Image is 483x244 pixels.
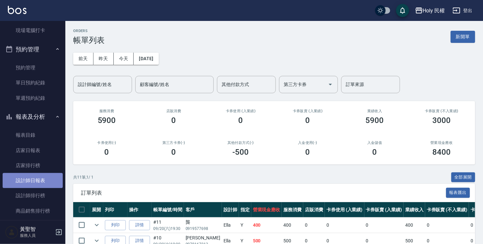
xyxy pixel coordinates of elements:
[282,218,303,233] td: 400
[215,141,266,145] h2: 其他付款方式(-)
[20,233,53,238] p: 服務人員
[81,141,132,145] h2: 卡券使用(-)
[3,143,63,158] a: 店家日報表
[3,188,63,203] a: 設計師排行榜
[3,60,63,75] a: 預約管理
[3,173,63,188] a: 設計師日報表
[366,116,384,125] h3: 5900
[184,202,222,218] th: 客戶
[349,141,400,145] h2: 入金儲值
[451,33,475,40] a: 新開單
[239,218,251,233] td: Y
[282,141,333,145] h2: 入金使用(-)
[81,109,132,113] h3: 服務消費
[412,4,448,17] button: Holy 民權
[364,202,404,218] th: 卡券販賣 (入業績)
[433,148,451,157] h3: 8400
[73,53,93,65] button: 前天
[129,220,150,230] a: 詳情
[446,188,470,198] button: 報表匯出
[114,53,134,65] button: 今天
[396,4,409,17] button: save
[306,116,310,125] h3: 0
[93,53,114,65] button: 昨天
[325,202,364,218] th: 卡券使用 (入業績)
[148,109,199,113] h2: 店販消費
[73,36,105,45] h3: 帳單列表
[373,148,377,157] h3: 0
[20,226,53,233] h5: 黃聖智
[222,218,239,233] td: Ella
[423,7,445,15] div: Holy 民權
[303,218,325,233] td: 0
[450,5,475,17] button: 登出
[172,116,176,125] h3: 0
[105,148,109,157] h3: 0
[152,202,184,218] th: 帳單編號/時間
[152,218,184,233] td: #11
[282,109,333,113] h2: 卡券販賣 (入業績)
[153,226,182,232] p: 09/20 (六) 19:30
[239,116,243,125] h3: 0
[172,148,176,157] h3: 0
[215,109,266,113] h2: 卡券使用 (入業績)
[92,220,102,230] button: expand row
[282,202,303,218] th: 服務消費
[3,41,63,58] button: 預約管理
[3,91,63,106] a: 單週預約紀錄
[251,218,282,233] td: 400
[186,219,220,226] div: 龔
[404,218,425,233] td: 400
[306,148,310,157] h3: 0
[3,203,63,218] a: 商品銷售排行榜
[148,141,199,145] h2: 第三方卡券(-)
[433,116,451,125] h3: 3000
[3,128,63,143] a: 報表目錄
[425,218,469,233] td: 0
[222,202,239,218] th: 設計師
[186,235,220,241] div: [PERSON_NAME]
[8,6,26,14] img: Logo
[425,202,469,218] th: 卡券販賣 (不入業績)
[325,79,336,90] button: Open
[325,218,364,233] td: 0
[127,202,152,218] th: 操作
[349,109,400,113] h2: 業績收入
[90,202,103,218] th: 展開
[134,53,158,65] button: [DATE]
[3,75,63,90] a: 單日預約紀錄
[416,141,467,145] h2: 營業現金應收
[239,202,251,218] th: 指定
[186,226,220,232] p: 0919577698
[103,202,127,218] th: 列印
[105,220,126,230] button: 列印
[3,108,63,125] button: 報表及分析
[404,202,425,218] th: 業績收入
[81,190,446,196] span: 訂單列表
[5,226,18,239] img: Person
[3,218,63,234] a: 顧客入金餘額表
[364,218,404,233] td: 0
[3,158,63,173] a: 店家排行榜
[416,109,467,113] h2: 卡券販賣 (不入業績)
[233,148,249,157] h3: -500
[303,202,325,218] th: 店販消費
[73,29,105,33] h2: ORDERS
[3,23,63,38] a: 現場電腦打卡
[451,31,475,43] button: 新開單
[451,172,475,183] button: 全部展開
[446,189,470,196] a: 報表匯出
[73,174,93,180] p: 共 11 筆, 1 / 1
[251,202,282,218] th: 營業現金應收
[98,116,116,125] h3: 5900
